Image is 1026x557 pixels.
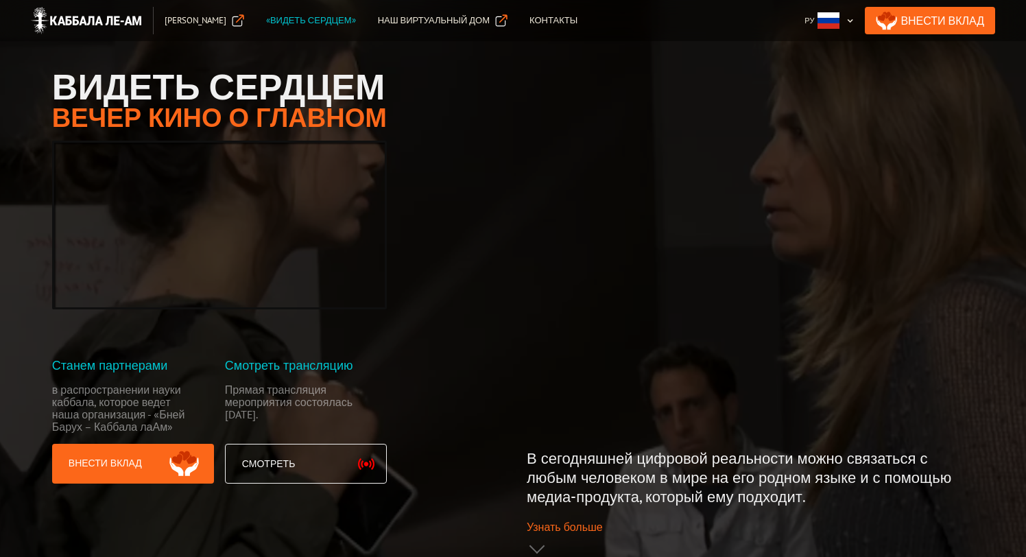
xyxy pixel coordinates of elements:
[518,7,588,34] a: Контакты
[52,104,387,130] h2: Вечер кино о главном
[225,383,367,433] div: Прямая трансляция мероприятия состоялась [DATE].
[165,14,226,27] div: [PERSON_NAME]
[52,444,214,484] a: Внести вклад
[367,7,518,34] a: Наш Виртуальный дом
[865,7,995,34] a: Внести Вклад
[52,69,387,104] h1: Видеть сердцем
[54,143,385,307] iframe: YouTube video player
[527,520,603,534] div: Узнать больше
[799,7,859,34] div: Ру
[225,359,387,372] div: Смотреть трансляцию
[52,359,214,372] div: Станем партнерами
[52,383,194,433] div: в распространении науки каббала, которое ведет наша организация - «Бней Барух – Каббала лаАм»
[266,14,356,27] div: «Видеть сердцем»
[804,14,814,27] div: Ру
[225,444,387,484] a: Смотреть
[529,14,577,27] div: Контакты
[527,449,974,506] p: В сегодняшней цифровой реальности можно связаться с любым человеком в мире на его родном языке и ...
[527,517,974,556] a: Узнать больше
[255,7,367,34] a: «Видеть сердцем»
[154,7,255,34] a: [PERSON_NAME]
[378,14,490,27] div: Наш Виртуальный дом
